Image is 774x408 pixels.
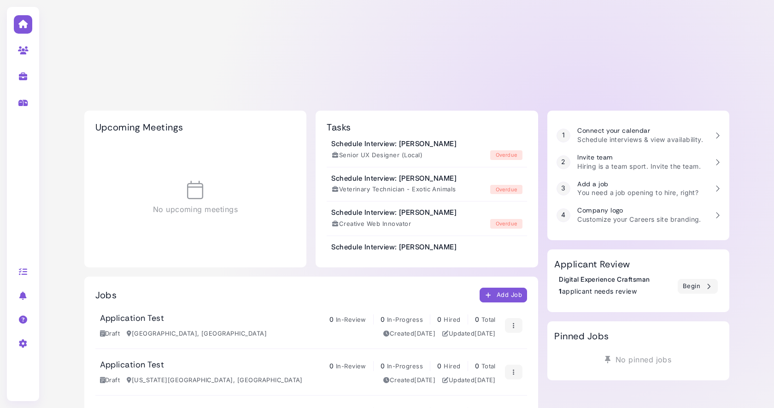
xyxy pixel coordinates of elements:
h3: Connect your calendar [577,127,703,135]
span: 0 [381,315,385,323]
div: Updated [442,376,496,385]
h3: Schedule Interview: [PERSON_NAME] [331,208,457,217]
h2: Tasks [327,122,351,133]
h3: Add a job [577,180,698,188]
div: overdue [490,219,522,229]
span: In-Review [336,316,366,323]
h2: Pinned Jobs [554,331,609,342]
a: 4 Company logo Customize your Careers site branding. [552,202,724,229]
div: Draft [100,329,120,338]
p: You need a job opening to hire, right? [577,188,698,197]
span: Hired [444,362,460,370]
div: Digital Experience Craftsman [559,274,650,284]
div: Senior UX Designer (Local) [331,151,422,160]
p: Schedule interviews & view availability. [577,135,703,144]
span: 0 [475,362,479,370]
h2: Jobs [95,290,117,301]
div: No upcoming meetings [95,142,296,254]
div: Updated [442,329,496,338]
h3: Schedule Interview: [PERSON_NAME] [331,243,457,251]
div: [US_STATE][GEOGRAPHIC_DATA], [GEOGRAPHIC_DATA] [127,376,303,385]
h3: Application Test [100,313,164,324]
div: [GEOGRAPHIC_DATA], [GEOGRAPHIC_DATA] [127,329,267,338]
h3: Schedule Interview: [PERSON_NAME] [331,140,457,148]
div: Veterinary Technician - Exotic Animals [331,185,456,194]
div: Add Job [485,290,522,300]
div: 3 [557,182,570,195]
div: overdue [490,150,522,160]
button: Begin [678,279,718,294]
span: In-Progress [387,362,423,370]
span: 0 [329,362,334,370]
time: Jan 10, 2025 [475,376,496,384]
strong: 1 [559,287,562,295]
div: 1 [557,129,570,142]
div: Creative Web Innovator [331,219,411,229]
span: In-Progress [387,316,423,323]
div: Begin [683,282,713,291]
span: 0 [329,315,334,323]
time: Jan 10, 2025 [475,330,496,337]
time: Jan 10, 2025 [414,330,435,337]
p: Hiring is a team sport. Invite the team. [577,161,701,171]
a: 1 Connect your calendar Schedule interviews & view availability. [552,122,724,149]
div: No pinned jobs [554,351,722,368]
span: Total [481,316,496,323]
span: 0 [437,362,441,370]
h2: Applicant Review [554,259,630,270]
div: Created [383,376,435,385]
time: Jan 10, 2025 [414,376,435,384]
h3: Schedule Interview: [PERSON_NAME] [331,174,457,183]
div: 4 [557,208,570,222]
h3: Invite team [577,154,701,161]
span: In-Review [336,362,366,370]
div: applicant needs review [559,286,650,296]
span: 0 [475,315,479,323]
h2: Upcoming Meetings [95,122,183,133]
h3: Company logo [577,207,701,214]
button: Add Job [480,288,528,302]
p: Customize your Careers site branding. [577,214,701,224]
span: Total [481,362,496,370]
span: 0 [437,315,441,323]
div: overdue [490,185,522,195]
div: Draft [100,376,120,385]
div: 2 [557,155,570,169]
span: 0 [381,362,385,370]
span: Hired [444,316,460,323]
h3: Application Test [100,360,164,370]
a: 2 Invite team Hiring is a team sport. Invite the team. [552,149,724,176]
a: 3 Add a job You need a job opening to hire, right? [552,176,724,202]
div: Created [383,329,435,338]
